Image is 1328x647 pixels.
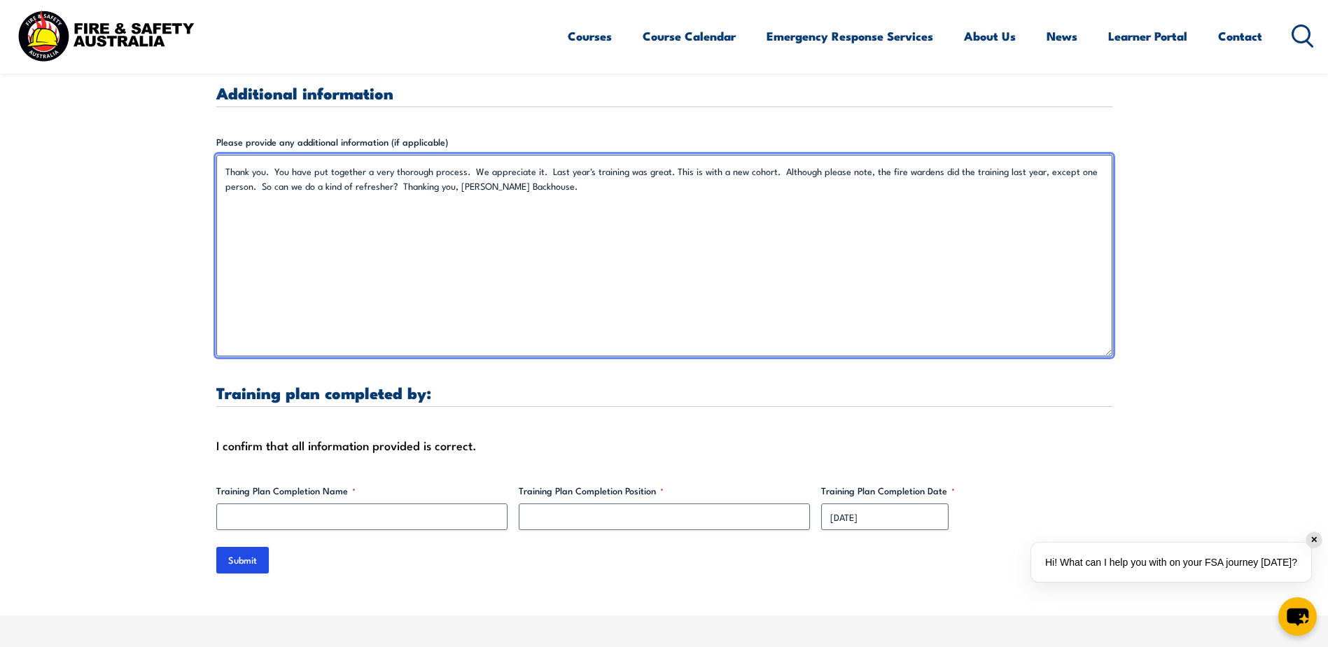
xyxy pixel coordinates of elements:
[643,18,736,55] a: Course Calendar
[821,484,1112,498] label: Training Plan Completion Date
[1031,543,1311,582] div: Hi! What can I help you with on your FSA journey [DATE]?
[964,18,1016,55] a: About Us
[1047,18,1077,55] a: News
[1108,18,1187,55] a: Learner Portal
[216,135,1112,149] label: Please provide any additional information (if applicable)
[216,435,1112,456] div: I confirm that all information provided is correct.
[216,85,1112,101] h3: Additional information
[216,384,1112,401] h3: Training plan completed by:
[568,18,612,55] a: Courses
[767,18,933,55] a: Emergency Response Services
[1218,18,1262,55] a: Contact
[216,484,508,498] label: Training Plan Completion Name
[216,547,269,573] input: Submit
[821,503,949,530] input: dd/mm/yyyy
[519,484,810,498] label: Training Plan Completion Position
[1278,597,1317,636] button: chat-button
[1306,532,1322,548] div: ✕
